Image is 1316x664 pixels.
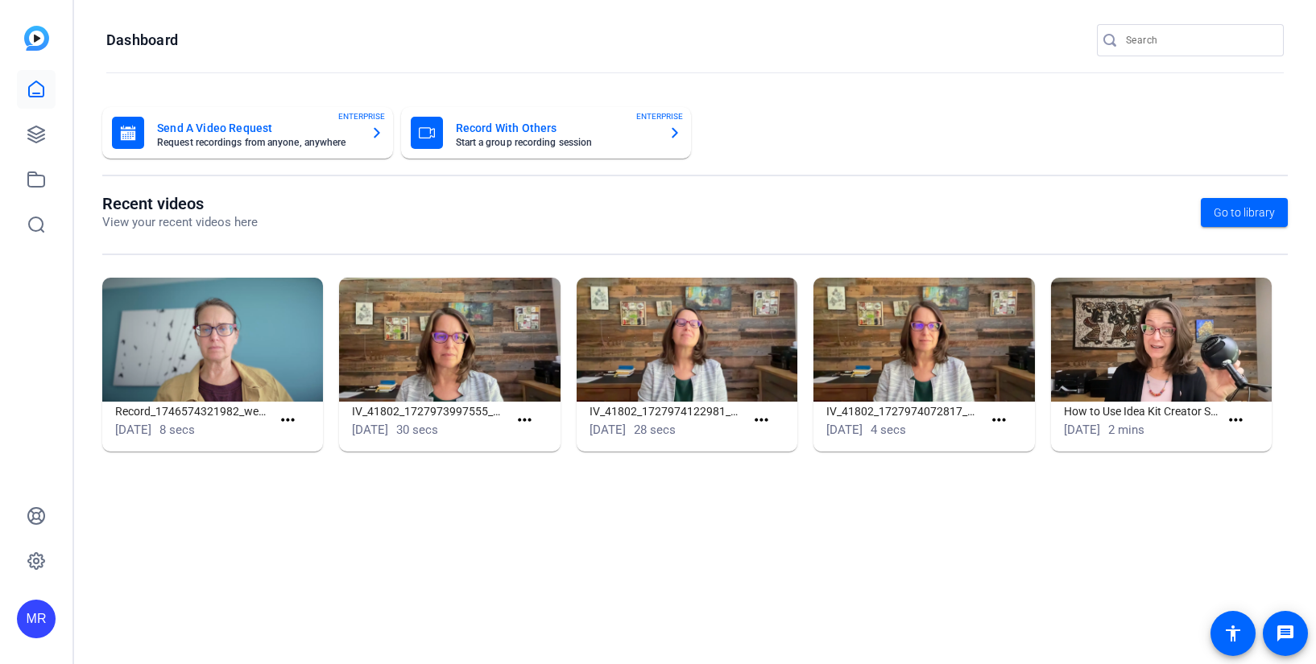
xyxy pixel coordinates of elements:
mat-icon: more_horiz [515,410,535,431]
button: Send A Video RequestRequest recordings from anyone, anywhereENTERPRISE [102,107,393,159]
mat-icon: more_horiz [278,410,298,431]
input: Search [1126,31,1271,50]
img: IV_41802_1727974122981_webcam [577,278,797,402]
mat-icon: accessibility [1223,624,1243,643]
button: Record With OthersStart a group recording sessionENTERPRISE [401,107,692,159]
mat-icon: message [1276,624,1295,643]
mat-card-title: Send A Video Request [157,118,358,138]
img: IV_41802_1727974072817_webcam [813,278,1034,402]
mat-icon: more_horiz [1226,410,1246,431]
mat-icon: more_horiz [751,410,772,431]
h1: Dashboard [106,31,178,50]
span: [DATE] [115,423,151,437]
img: blue-gradient.svg [24,26,49,51]
p: View your recent videos here [102,213,258,232]
span: ENTERPRISE [338,110,385,122]
span: [DATE] [1064,423,1100,437]
mat-card-subtitle: Start a group recording session [456,138,656,147]
h1: Recent videos [102,194,258,213]
mat-card-subtitle: Request recordings from anyone, anywhere [157,138,358,147]
span: 30 secs [396,423,438,437]
div: MR [17,600,56,638]
h1: Record_1746574321982_webcam [115,402,271,421]
span: 2 mins [1108,423,1144,437]
img: IV_41802_1727973997555_webcam [339,278,560,402]
span: [DATE] [590,423,626,437]
span: [DATE] [352,423,388,437]
span: 28 secs [634,423,676,437]
h1: How to Use Idea Kit Creator Studio [1064,402,1220,421]
mat-icon: more_horiz [989,410,1009,431]
h1: IV_41802_1727974122981_webcam [590,402,746,421]
span: 8 secs [159,423,195,437]
img: Record_1746574321982_webcam [102,278,323,402]
img: How to Use Idea Kit Creator Studio [1051,278,1272,402]
h1: IV_41802_1727974072817_webcam [826,402,983,421]
span: ENTERPRISE [636,110,683,122]
span: [DATE] [826,423,863,437]
span: Go to library [1214,204,1275,221]
span: 4 secs [871,423,906,437]
mat-card-title: Record With Others [456,118,656,138]
a: Go to library [1201,198,1288,227]
h1: IV_41802_1727973997555_webcam [352,402,508,421]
